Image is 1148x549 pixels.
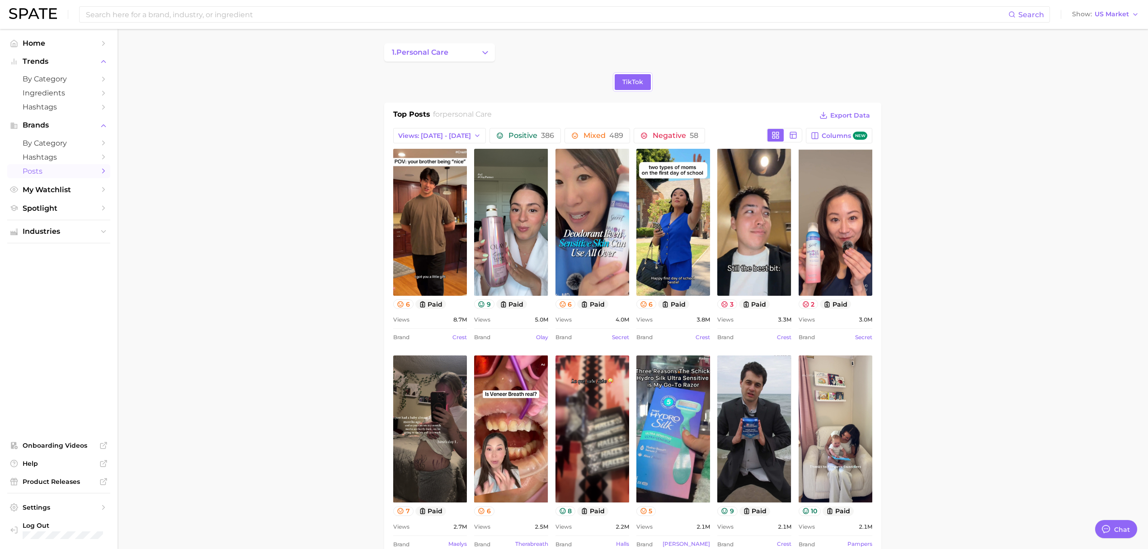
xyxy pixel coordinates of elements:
[433,109,492,123] h2: for
[616,314,629,325] span: 4.0m
[717,332,734,343] span: Brand
[622,78,643,86] span: TikTok
[7,201,110,215] a: Spotlight
[817,109,872,122] button: Export Data
[393,109,430,123] h1: Top Posts
[778,314,791,325] span: 3.3m
[7,501,110,514] a: Settings
[555,299,576,309] button: 6
[7,183,110,197] a: My Watchlist
[1070,9,1141,20] button: ShowUS Market
[778,521,791,532] span: 2.1m
[799,314,815,325] span: Views
[508,132,554,139] span: Positive
[392,48,448,57] span: 1. personal care
[23,204,95,213] span: Spotlight
[739,506,771,516] button: paid
[696,521,710,532] span: 2.1m
[393,314,409,325] span: Views
[636,521,653,532] span: Views
[799,299,819,309] button: 2
[616,521,629,532] span: 2.2m
[583,132,623,139] span: Mixed
[23,153,95,161] span: Hashtags
[453,521,467,532] span: 2.7m
[442,110,492,118] span: personal care
[777,540,791,547] a: crest
[23,478,95,486] span: Product Releases
[799,521,815,532] span: Views
[823,506,854,516] button: paid
[474,506,494,516] button: 6
[7,164,110,178] a: Posts
[7,86,110,100] a: Ingredients
[859,314,872,325] span: 3.0m
[7,136,110,150] a: by Category
[555,521,572,532] span: Views
[535,314,548,325] span: 5.0m
[7,225,110,238] button: Industries
[384,43,495,62] button: Change Category
[535,521,548,532] span: 2.5m
[616,540,629,547] a: halls
[448,540,467,547] a: maelys
[653,132,698,139] span: Negative
[609,131,623,140] span: 489
[690,131,698,140] span: 58
[474,299,494,309] button: 9
[663,540,710,547] a: [PERSON_NAME]
[717,506,738,516] button: 9
[23,503,95,511] span: Settings
[739,299,770,309] button: paid
[23,75,95,83] span: by Category
[23,139,95,147] span: by Category
[853,132,867,140] span: new
[393,128,486,143] button: Views: [DATE] - [DATE]
[717,299,737,309] button: 3
[393,521,409,532] span: Views
[577,299,608,309] button: paid
[777,334,791,341] a: crest
[474,332,490,343] span: Brand
[415,299,447,309] button: paid
[7,457,110,470] a: Help
[23,167,95,175] span: Posts
[23,185,95,194] span: My Watchlist
[717,314,734,325] span: Views
[855,334,872,341] a: secret
[393,506,414,516] button: 7
[23,521,109,530] span: Log Out
[612,334,629,341] a: secret
[541,131,554,140] span: 386
[1018,10,1044,19] span: Search
[415,506,447,516] button: paid
[7,519,110,542] a: Log out. Currently logged in with e-mail lynne.stewart@mpgllc.com.
[7,100,110,114] a: Hashtags
[23,227,95,236] span: Industries
[23,441,95,450] span: Onboarding Videos
[7,72,110,86] a: by Category
[393,332,409,343] span: Brand
[636,314,653,325] span: Views
[658,299,689,309] button: paid
[822,132,867,140] span: Columns
[577,506,608,516] button: paid
[555,506,576,516] button: 8
[7,118,110,132] button: Brands
[9,8,57,19] img: SPATE
[23,459,95,468] span: Help
[636,299,657,309] button: 6
[23,57,95,66] span: Trends
[555,332,572,343] span: Brand
[85,7,1008,22] input: Search here for a brand, industry, or ingredient
[7,36,110,50] a: Home
[696,314,710,325] span: 3.8m
[820,299,851,309] button: paid
[398,132,471,140] span: Views: [DATE] - [DATE]
[536,334,548,341] a: olay
[7,150,110,164] a: Hashtags
[799,332,815,343] span: Brand
[636,332,653,343] span: Brand
[23,121,95,129] span: Brands
[496,299,527,309] button: paid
